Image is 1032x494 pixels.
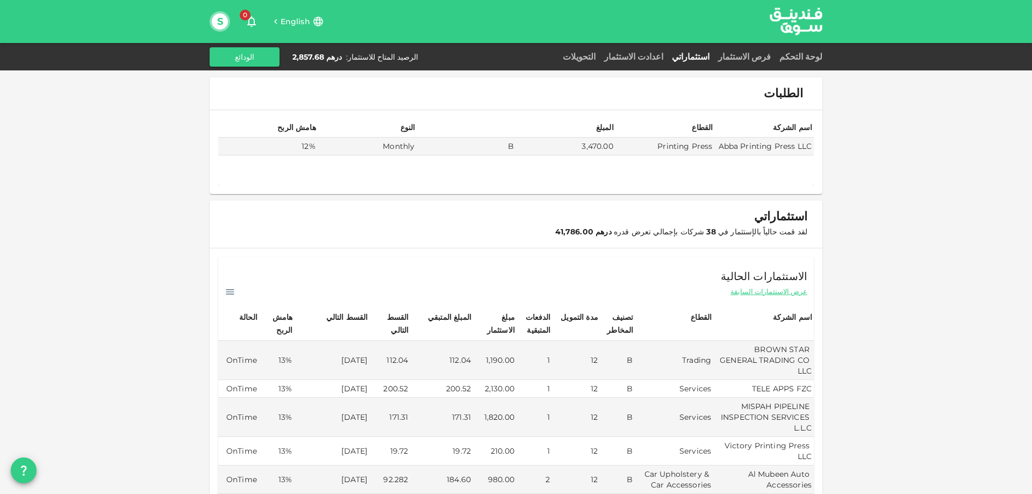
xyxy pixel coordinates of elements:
[668,52,714,62] a: استثماراتي
[261,311,292,337] div: هامش الربح
[410,437,473,466] td: 19.72
[756,1,836,42] img: logo
[473,437,517,466] td: 210.00
[635,398,713,437] td: Services
[773,121,813,134] div: اسم الشركة
[281,17,310,26] span: English
[685,311,712,324] div: القطاع
[775,52,822,62] a: لوحة التحكم
[240,10,250,20] span: 0
[475,311,515,337] div: مبلغ الاستثمار
[600,341,635,380] td: B
[516,138,615,155] td: 3,470.00
[635,341,713,380] td: Trading
[730,287,807,297] span: عرض الاستثمارات السابقة
[346,52,418,62] div: الرصيد المتاح للاستثمار :
[259,437,294,466] td: 13%
[428,311,471,324] div: المبلغ المتبقي
[600,437,635,466] td: B
[714,138,814,155] td: Abba Printing Press LLC
[369,341,410,380] td: 112.04
[754,209,807,224] span: استثماراتي
[558,52,600,62] a: التحويلات
[473,466,517,494] td: 980.00
[231,311,257,324] div: الحالة
[518,311,551,337] div: الدفعات المتبقية
[555,227,807,237] span: لقد قمت حالياً بالإستثمار في شركات بإجمالي تعرض قدره
[714,52,775,62] a: فرص الاستثمار
[601,311,633,337] div: تصنيف المخاطر
[600,380,635,398] td: B
[713,380,814,398] td: TELE APPS FZC
[259,466,294,494] td: 13%
[600,52,668,62] a: اعدادت الاستثمار
[517,380,553,398] td: 1
[600,466,635,494] td: B
[773,311,813,324] div: اسم الشركة
[713,341,814,380] td: BROWN STAR GENERAL TRADING CO LLC
[218,341,259,380] td: OnTime
[294,437,369,466] td: [DATE]
[388,121,415,134] div: النوع
[294,466,369,494] td: [DATE]
[553,380,600,398] td: 12
[259,341,294,380] td: 13%
[326,311,368,324] div: القسط التالي
[517,466,553,494] td: 2
[555,227,612,237] strong: درهم 41,786.00
[473,398,517,437] td: 1,820.00
[410,466,473,494] td: 184.60
[615,138,715,155] td: Printing Press
[369,466,410,494] td: 92.282
[241,11,262,32] button: 0
[410,398,473,437] td: 171.31
[318,138,417,155] td: Monthly
[294,341,369,380] td: [DATE]
[369,437,410,466] td: 19.72
[417,138,516,155] td: B
[218,466,259,494] td: OnTime
[218,398,259,437] td: OnTime
[517,398,553,437] td: 1
[635,380,713,398] td: Services
[371,311,408,337] div: القسط التالي
[294,380,369,398] td: [DATE]
[553,437,600,466] td: 12
[410,380,473,398] td: 200.52
[517,341,553,380] td: 1
[686,121,713,134] div: القطاع
[218,437,259,466] td: OnTime
[561,311,598,324] div: مدة التمويل
[259,398,294,437] td: 13%
[259,380,294,398] td: 13%
[553,398,600,437] td: 12
[292,52,342,62] div: درهم 2,857.68
[713,437,814,466] td: Victory Printing Press LLC
[218,380,259,398] td: OnTime
[764,86,803,101] span: الطلبات
[770,1,822,42] a: logo
[713,398,814,437] td: MISPAH PIPELINE INSPECTION SERVICES L.L.C
[553,341,600,380] td: 12
[369,380,410,398] td: 200.52
[635,466,713,494] td: Car Upholstery & Car Accessories
[294,398,369,437] td: [DATE]
[11,457,37,483] button: question
[635,437,713,466] td: Services
[713,466,814,494] td: Al Mubeen Auto Accessories
[212,13,228,30] button: S
[218,138,318,155] td: 12%
[587,121,614,134] div: المبلغ
[277,121,316,134] div: هامش الربح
